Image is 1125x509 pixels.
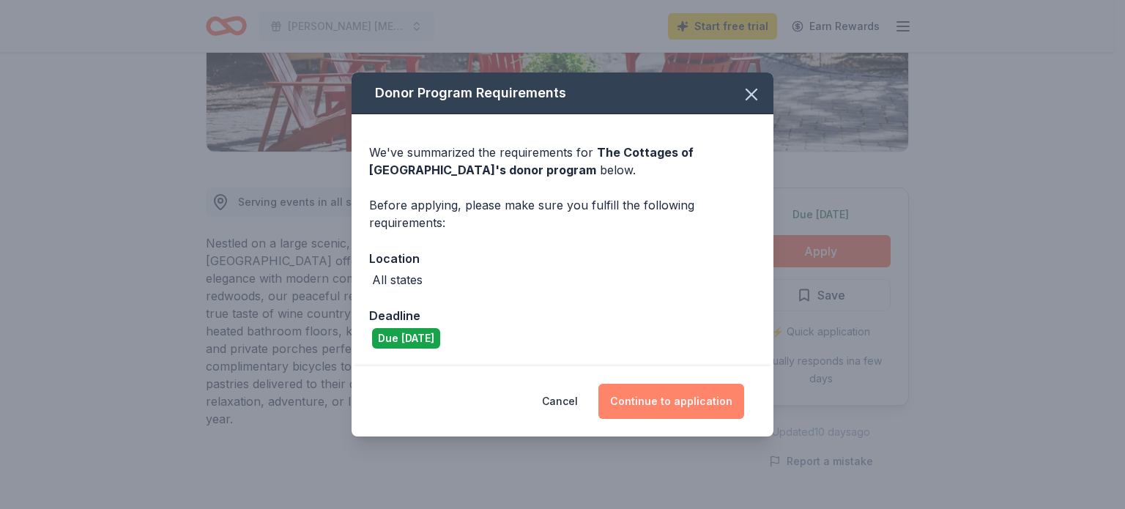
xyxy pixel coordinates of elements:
[372,328,440,349] div: Due [DATE]
[369,306,756,325] div: Deadline
[369,196,756,231] div: Before applying, please make sure you fulfill the following requirements:
[369,249,756,268] div: Location
[372,271,423,289] div: All states
[542,384,578,419] button: Cancel
[352,73,773,114] div: Donor Program Requirements
[369,144,756,179] div: We've summarized the requirements for below.
[598,384,744,419] button: Continue to application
